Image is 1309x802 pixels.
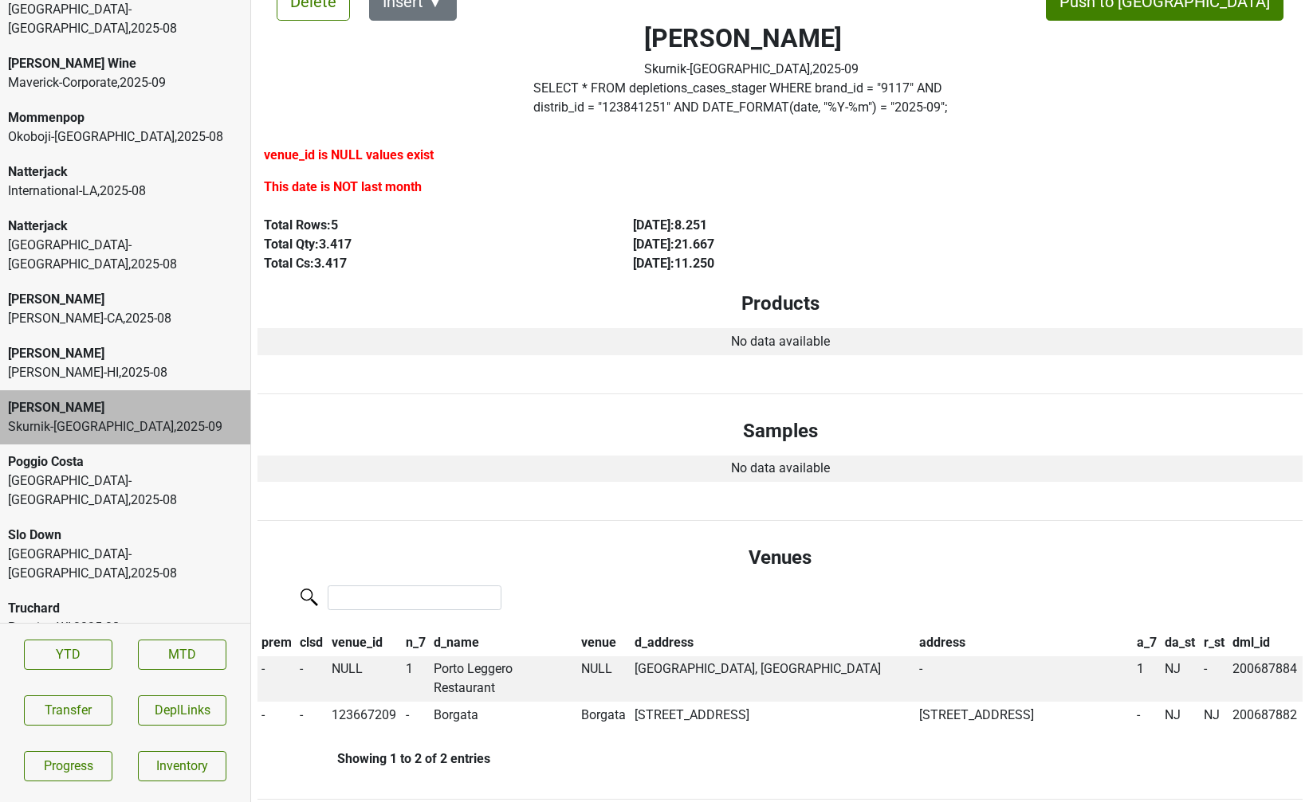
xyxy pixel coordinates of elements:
th: dml_id: activate to sort column ascending [1228,629,1303,656]
div: [PERSON_NAME] Wine [8,54,242,73]
td: 200687884 [1228,656,1303,702]
td: Borgata [430,702,577,729]
label: Click to copy query [533,79,969,117]
h4: Venues [270,546,1290,569]
a: YTD [24,640,112,670]
h4: Products [270,292,1290,315]
td: [STREET_ADDRESS] [915,702,1133,729]
td: Porto Leggero Restaurant [430,656,577,702]
div: Total Cs: 3.417 [264,254,596,273]
div: [PERSON_NAME] [8,344,242,363]
td: [STREET_ADDRESS] [631,702,915,729]
div: [DATE] : 21.667 [633,235,965,254]
div: [PERSON_NAME]-CA , 2025 - 08 [8,309,242,328]
td: Borgata [577,702,631,729]
th: n_7: activate to sort column ascending [402,629,430,656]
div: Natterjack [8,162,242,182]
div: Total Qty: 3.417 [264,235,596,254]
th: d_address: activate to sort column ascending [631,629,915,656]
th: venue: activate to sort column ascending [577,629,631,656]
div: Slo Down [8,526,242,545]
th: da_st: activate to sort column ascending [1161,629,1200,656]
label: This date is NOT last month [264,178,422,197]
div: Natterjack [8,217,242,236]
th: d_name: activate to sort column ascending [430,629,577,656]
td: - [1133,702,1161,729]
th: address: activate to sort column ascending [915,629,1133,656]
h2: [PERSON_NAME] [644,23,859,53]
td: - [1200,656,1228,702]
div: Skurnik-[GEOGRAPHIC_DATA] , 2025 - 09 [644,60,859,79]
td: NULL [328,656,402,702]
div: [PERSON_NAME] [8,398,242,417]
a: MTD [138,640,226,670]
td: [GEOGRAPHIC_DATA], [GEOGRAPHIC_DATA] [631,656,915,702]
div: Truchard [8,599,242,618]
div: Poggio Costa [8,452,242,471]
div: Mommenpop [8,108,242,127]
div: [GEOGRAPHIC_DATA]-[GEOGRAPHIC_DATA] , 2025 - 08 [8,236,242,274]
th: r_st: activate to sort column ascending [1200,629,1228,656]
div: International-LA , 2025 - 08 [8,182,242,201]
button: DeplLinks [138,695,226,726]
div: [GEOGRAPHIC_DATA]-[GEOGRAPHIC_DATA] , 2025 - 08 [8,545,242,583]
h4: Samples [270,420,1290,443]
td: NJ [1161,656,1200,702]
div: [PERSON_NAME] [8,290,242,309]
div: Maverick-Corporate , 2025 - 09 [8,73,242,92]
td: NULL [577,656,631,702]
div: [GEOGRAPHIC_DATA]-[GEOGRAPHIC_DATA] , 2025 - 08 [8,471,242,510]
td: - [915,656,1133,702]
th: a_7: activate to sort column ascending [1133,629,1161,656]
div: Total Rows: 5 [264,216,596,235]
td: 123667209 [328,702,402,729]
th: venue_id: activate to sort column ascending [328,629,402,656]
div: [PERSON_NAME]-HI , 2025 - 08 [8,363,242,382]
div: [DATE] : 8.251 [633,216,965,235]
td: 1 [402,656,430,702]
div: [DATE] : 11.250 [633,254,965,273]
td: No data available [257,456,1303,483]
button: Transfer [24,695,112,726]
td: - [402,702,430,729]
td: 200687882 [1228,702,1303,729]
th: prem: activate to sort column descending [257,629,297,656]
div: Okoboji-[GEOGRAPHIC_DATA] , 2025 - 08 [8,127,242,147]
label: venue_id is NULL values exist [264,146,434,165]
div: Showing 1 to 2 of 2 entries [257,751,490,766]
td: - [297,702,328,729]
th: clsd: activate to sort column ascending [297,629,328,656]
td: NJ [1161,702,1200,729]
td: No data available [257,328,1303,355]
td: - [257,656,297,702]
a: Progress [24,751,112,781]
td: - [257,702,297,729]
a: Inventory [138,751,226,781]
td: 1 [1133,656,1161,702]
td: NJ [1200,702,1228,729]
td: - [297,656,328,702]
div: Prestige-WI , 2025 - 08 [8,618,242,637]
div: Skurnik-[GEOGRAPHIC_DATA] , 2025 - 09 [8,417,242,436]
